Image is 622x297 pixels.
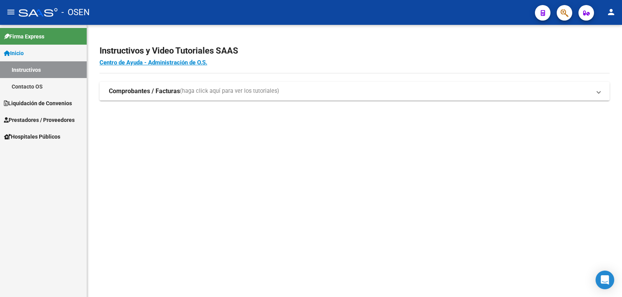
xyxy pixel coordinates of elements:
span: Inicio [4,49,24,57]
span: - OSEN [61,4,90,21]
span: Hospitales Públicos [4,132,60,141]
mat-icon: menu [6,7,16,17]
span: Firma Express [4,32,44,41]
span: Liquidación de Convenios [4,99,72,108]
strong: Comprobantes / Facturas [109,87,180,96]
span: (haga click aquí para ver los tutoriales) [180,87,279,96]
mat-expansion-panel-header: Comprobantes / Facturas(haga click aquí para ver los tutoriales) [100,82,610,101]
span: Prestadores / Proveedores [4,116,75,124]
div: Open Intercom Messenger [596,271,614,289]
a: Centro de Ayuda - Administración de O.S. [100,59,207,66]
mat-icon: person [606,7,616,17]
h2: Instructivos y Video Tutoriales SAAS [100,43,610,58]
